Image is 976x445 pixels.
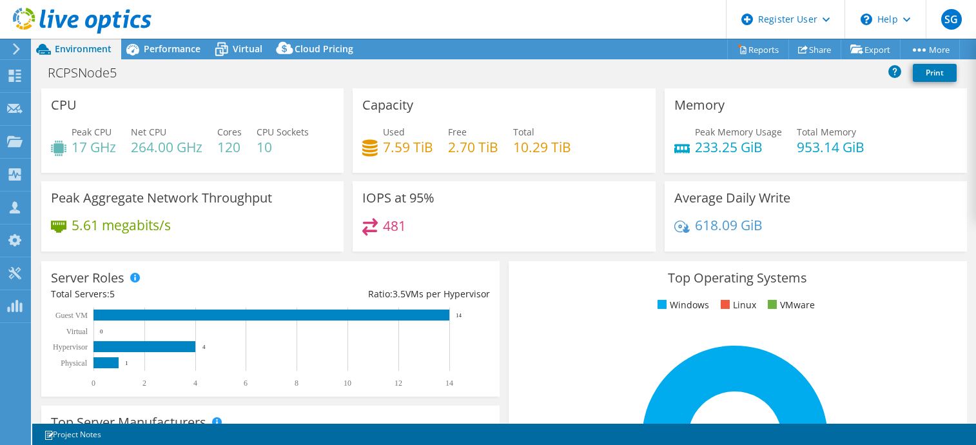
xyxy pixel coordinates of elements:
[456,312,462,319] text: 14
[344,379,351,388] text: 10
[695,140,782,154] h4: 233.25 GiB
[395,379,402,388] text: 12
[383,140,433,154] h4: 7.59 TiB
[448,140,498,154] h4: 2.70 TiB
[797,126,856,138] span: Total Memory
[788,39,841,59] a: Share
[202,344,206,350] text: 4
[131,140,202,154] h4: 264.00 GHz
[53,342,88,351] text: Hypervisor
[383,219,406,233] h4: 481
[100,328,103,335] text: 0
[861,14,872,25] svg: \n
[393,288,405,300] span: 3.5
[383,126,405,138] span: Used
[55,311,88,320] text: Guest VM
[125,360,128,366] text: 1
[913,64,957,82] a: Print
[513,126,534,138] span: Total
[72,140,116,154] h4: 17 GHz
[142,379,146,388] text: 2
[51,415,206,430] h3: Top Server Manufacturers
[765,298,815,312] li: VMware
[193,379,197,388] text: 4
[72,218,171,232] h4: 5.61 megabits/s
[51,271,124,285] h3: Server Roles
[144,43,200,55] span: Performance
[841,39,901,59] a: Export
[797,140,864,154] h4: 953.14 GiB
[674,98,725,112] h3: Memory
[445,379,453,388] text: 14
[654,298,709,312] li: Windows
[42,66,137,80] h1: RCPSNode5
[61,359,87,368] text: Physical
[362,191,434,205] h3: IOPS at 95%
[72,126,112,138] span: Peak CPU
[513,140,571,154] h4: 10.29 TiB
[244,379,248,388] text: 6
[55,43,112,55] span: Environment
[695,218,763,232] h4: 618.09 GiB
[941,9,962,30] span: SG
[233,43,262,55] span: Virtual
[110,288,115,300] span: 5
[900,39,960,59] a: More
[51,191,272,205] h3: Peak Aggregate Network Throughput
[295,379,298,388] text: 8
[717,298,756,312] li: Linux
[295,43,353,55] span: Cloud Pricing
[217,140,242,154] h4: 120
[257,126,309,138] span: CPU Sockets
[674,191,790,205] h3: Average Daily Write
[257,140,309,154] h4: 10
[695,126,782,138] span: Peak Memory Usage
[217,126,242,138] span: Cores
[51,287,270,301] div: Total Servers:
[35,426,110,442] a: Project Notes
[51,98,77,112] h3: CPU
[270,287,489,301] div: Ratio: VMs per Hypervisor
[362,98,413,112] h3: Capacity
[66,327,88,336] text: Virtual
[727,39,789,59] a: Reports
[448,126,467,138] span: Free
[92,379,95,388] text: 0
[131,126,166,138] span: Net CPU
[518,271,957,285] h3: Top Operating Systems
